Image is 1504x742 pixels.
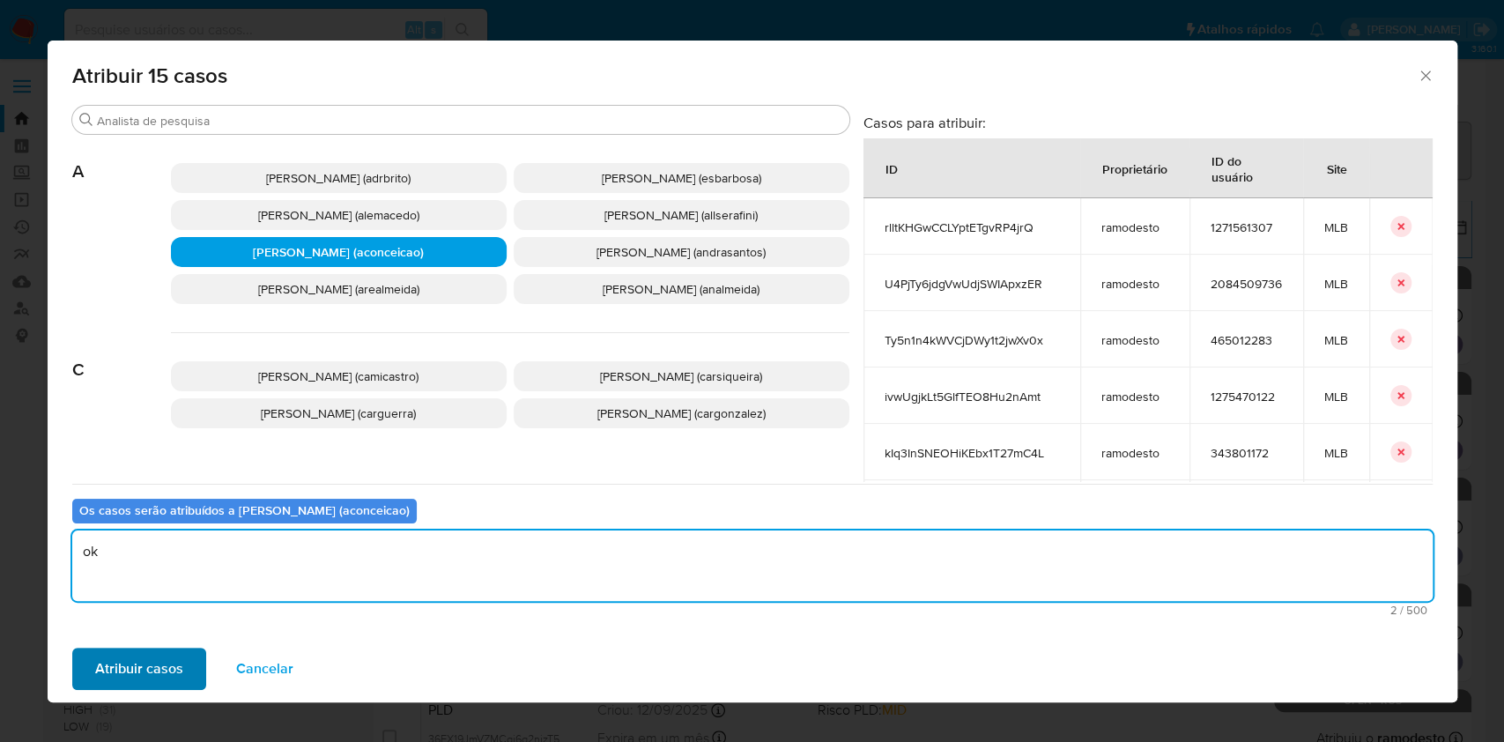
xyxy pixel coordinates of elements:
div: Proprietário [1081,147,1189,189]
span: Máximo 500 caracteres [78,605,1427,616]
div: [PERSON_NAME] (allserafini) [514,200,849,230]
div: ID [864,147,919,189]
div: [PERSON_NAME] (camicastro) [171,361,507,391]
span: [PERSON_NAME] (carguerra) [261,404,416,422]
div: [PERSON_NAME] (aconceicao) [171,237,507,267]
div: Site [1306,147,1368,189]
span: [PERSON_NAME] (alemacedo) [258,206,419,224]
span: MLB [1324,445,1348,461]
span: 465012283 [1211,332,1282,348]
div: [PERSON_NAME] (alemacedo) [171,200,507,230]
button: Cancelar [213,648,316,690]
div: [PERSON_NAME] (andrasantos) [514,237,849,267]
button: Buscar [79,113,93,127]
span: MLB [1324,332,1348,348]
span: 2084509736 [1211,276,1282,292]
div: [PERSON_NAME] (carguerra) [171,398,507,428]
span: ramodesto [1101,445,1168,461]
span: Cancelar [236,649,293,688]
span: [PERSON_NAME] (analmeida) [603,280,759,298]
span: 1271561307 [1211,219,1282,235]
span: 1275470122 [1211,389,1282,404]
span: U4PjTy6jdgVwUdjSWIApxzER [885,276,1059,292]
span: ramodesto [1101,389,1168,404]
span: ramodesto [1101,276,1168,292]
span: kIq3InSNEOHiKEbx1T27mC4L [885,445,1059,461]
div: [PERSON_NAME] (arealmeida) [171,274,507,304]
span: ivwUgjkLt5GlfTEO8Hu2nAmt [885,389,1059,404]
span: MLB [1324,219,1348,235]
span: Ty5n1n4kWVCjDWy1t2jwXv0x [885,332,1059,348]
div: ID do usuário [1190,139,1302,197]
b: Os casos serão atribuídos a [PERSON_NAME] (aconceicao) [79,501,410,519]
span: [PERSON_NAME] (esbarbosa) [602,169,761,187]
span: [PERSON_NAME] (aconceicao) [253,243,424,261]
h3: Casos para atribuir: [863,114,1433,131]
span: C [72,333,171,381]
div: [PERSON_NAME] (analmeida) [514,274,849,304]
div: [PERSON_NAME] (esbarbosa) [514,163,849,193]
button: Fechar a janela [1417,67,1433,83]
span: [PERSON_NAME] (camicastro) [258,367,419,385]
button: icon-button [1390,272,1411,293]
div: [PERSON_NAME] (adrbrito) [171,163,507,193]
div: assign-modal [48,41,1457,702]
span: [PERSON_NAME] (carsiqueira) [600,367,762,385]
span: ramodesto [1101,332,1168,348]
button: icon-button [1390,216,1411,237]
span: [PERSON_NAME] (arealmeida) [258,280,419,298]
span: [PERSON_NAME] (adrbrito) [266,169,411,187]
span: Atribuir 15 casos [72,65,1418,86]
span: ramodesto [1101,219,1168,235]
textarea: ok [72,531,1433,601]
div: [PERSON_NAME] (cargonzalez) [514,398,849,428]
input: Analista de pesquisa [97,113,842,129]
div: [PERSON_NAME] (carsiqueira) [514,361,849,391]
button: icon-button [1390,441,1411,463]
button: icon-button [1390,329,1411,350]
span: A [72,135,171,182]
button: Atribuir casos [72,648,206,690]
span: 343801172 [1211,445,1282,461]
span: [PERSON_NAME] (cargonzalez) [597,404,766,422]
span: Atribuir casos [95,649,183,688]
span: rlltKHGwCCLYptETgvRP4jrQ [885,219,1059,235]
span: [PERSON_NAME] (andrasantos) [596,243,766,261]
span: MLB [1324,389,1348,404]
button: icon-button [1390,385,1411,406]
span: MLB [1324,276,1348,292]
span: [PERSON_NAME] (allserafini) [604,206,758,224]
